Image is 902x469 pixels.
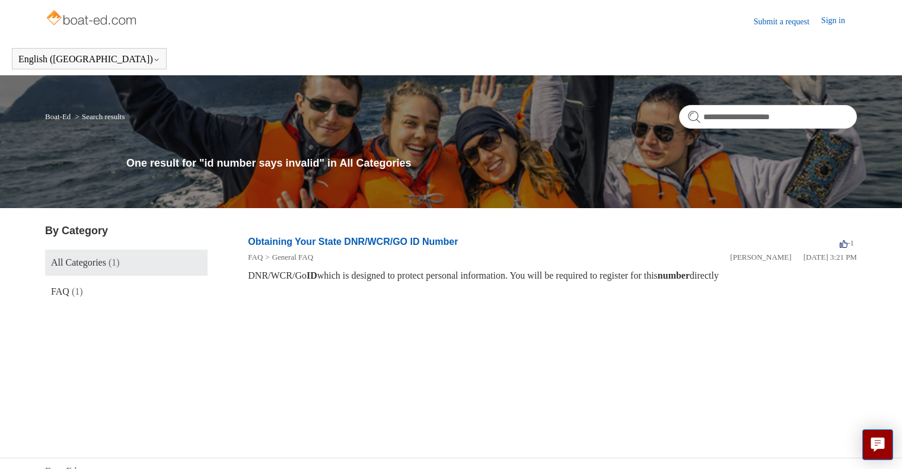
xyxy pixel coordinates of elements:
span: FAQ [51,286,69,296]
button: English ([GEOGRAPHIC_DATA]) [18,54,160,65]
span: -1 [840,238,854,247]
li: [PERSON_NAME] [730,251,791,263]
a: General FAQ [272,253,313,261]
a: Submit a request [754,15,821,28]
a: Boat-Ed [45,112,71,121]
time: 01/05/2024, 15:21 [804,253,857,261]
div: DNR/WCR/Go which is designed to protect personal information. You will be required to register fo... [248,269,857,283]
a: Sign in [821,14,857,28]
a: All Categories (1) [45,250,208,276]
input: Search [679,105,857,129]
li: General FAQ [263,251,313,263]
button: Live chat [862,429,893,460]
em: number [658,270,690,280]
span: (1) [109,257,120,267]
li: Boat-Ed [45,112,73,121]
a: Obtaining Your State DNR/WCR/GO ID Number [248,237,458,247]
span: (1) [72,286,83,296]
span: All Categories [51,257,106,267]
li: FAQ [248,251,263,263]
h3: By Category [45,223,208,239]
a: FAQ (1) [45,279,208,305]
em: ID [307,270,317,280]
li: Search results [73,112,125,121]
a: FAQ [248,253,263,261]
h1: One result for "id number says invalid" in All Categories [126,155,857,171]
img: Boat-Ed Help Center home page [45,7,139,31]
